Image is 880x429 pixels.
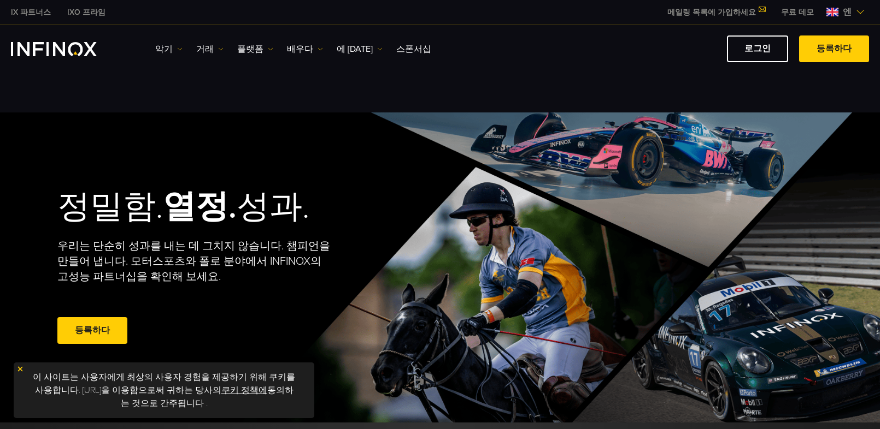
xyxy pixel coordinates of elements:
[337,44,373,55] font: 에 [DATE]
[287,43,323,56] a: 배우다
[817,43,852,54] font: 등록하다
[16,365,24,373] img: 노란색 닫기 아이콘
[799,35,869,62] a: 등록하다
[237,43,273,56] a: 플랫폼
[11,42,122,56] a: INFINOX 로고
[781,8,814,17] font: 무료 데모
[843,7,852,17] font: 엔
[396,43,431,56] a: 스폰서십
[57,187,163,227] font: 정밀함.
[396,44,431,55] font: 스폰서십
[667,8,756,17] font: 메일링 목록에 가입하세요
[75,325,110,336] font: 등록하다
[57,240,330,283] font: 우리는 단순히 성과를 내는 데 그치지 않습니다. 챔피언을 만들어 냅니다. 모터스포츠와 폴로 분야에서 INFINOX의 고성능 파트너십을 확인해 보세요.
[196,44,214,55] font: 거래
[155,44,173,55] font: 악기
[773,7,822,18] a: 인피녹스 메뉴
[221,385,267,396] a: 쿠키 정책에
[3,7,59,18] a: 인피녹스
[727,35,788,62] a: 로그인
[67,8,105,17] font: IXO 프라임
[59,7,114,18] a: 인피녹스
[196,43,224,56] a: 거래
[163,187,237,227] font: 열정.
[744,43,771,54] font: 로그인
[155,43,183,56] a: 악기
[287,44,313,55] font: 배우다
[57,317,127,344] a: 등록하다
[33,372,295,396] font: 이 사이트는 사용자에게 최상의 사용자 경험을 제공하기 위해 쿠키를 사용합니다. [URL]을 이용함으로써 귀하는 당사의
[337,43,383,56] a: 에 [DATE]
[237,187,309,227] font: 성과.
[237,44,263,55] font: 플랫폼
[659,8,773,17] a: 메일링 목록에 가입하세요
[11,8,51,17] font: IX 파트너스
